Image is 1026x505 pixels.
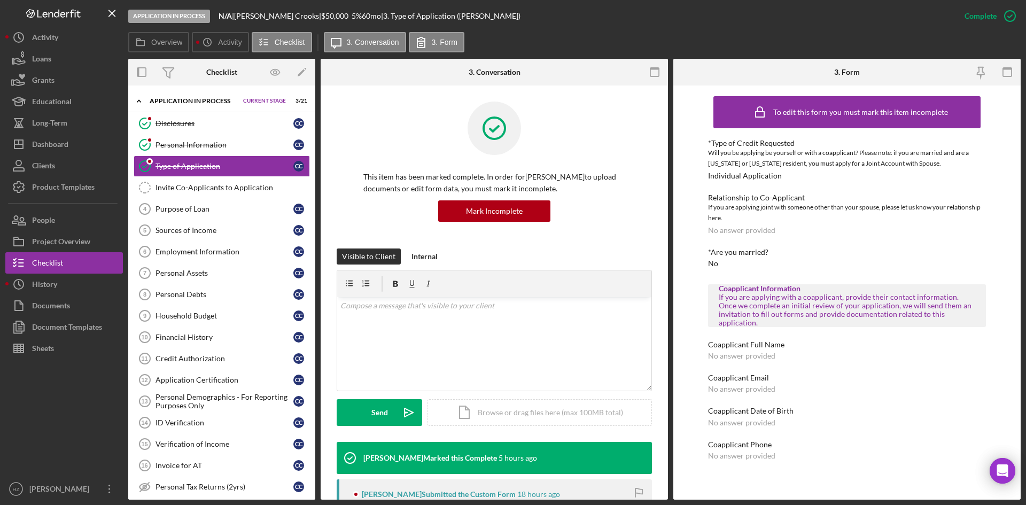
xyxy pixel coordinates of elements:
div: Grants [32,69,55,94]
div: Project Overview [32,231,90,255]
button: Overview [128,32,189,52]
div: Long-Term [32,112,67,136]
div: Coapplicant Phone [708,440,986,449]
a: Documents [5,295,123,316]
tspan: 8 [143,291,146,298]
div: Employment Information [156,247,293,256]
div: 3 / 21 [288,98,307,104]
a: 4Purpose of LoanCC [134,198,310,220]
button: Checklist [5,252,123,274]
div: ID Verification [156,418,293,427]
div: *Are you married? [708,248,986,257]
tspan: 7 [143,270,146,276]
tspan: 16 [141,462,147,469]
button: Product Templates [5,176,123,198]
div: C C [293,353,304,364]
div: C C [293,268,304,278]
div: Relationship to Co-Applicant [708,193,986,202]
a: Grants [5,69,123,91]
div: Purpose of Loan [156,205,293,213]
button: Visible to Client [337,248,401,265]
div: Application In Process [150,98,238,104]
a: Long-Term [5,112,123,134]
button: Educational [5,91,123,112]
a: Personal Tax Returns (2yrs)CC [134,476,310,498]
div: C C [293,439,304,449]
div: Disclosures [156,119,293,128]
a: 14ID VerificationCC [134,412,310,433]
div: People [32,209,55,234]
div: No answer provided [708,226,775,235]
div: Checklist [32,252,63,276]
button: Clients [5,155,123,176]
a: 13Personal Demographics - For Reporting Purposes OnlyCC [134,391,310,412]
div: Coapplicant Email [708,374,986,382]
tspan: 11 [141,355,147,362]
div: Complete [965,5,997,27]
div: Application In Process [128,10,210,23]
button: Complete [954,5,1021,27]
div: 60 mo [362,12,381,20]
tspan: 9 [143,313,146,319]
tspan: 13 [141,398,147,405]
div: History [32,274,57,298]
tspan: 6 [143,248,146,255]
tspan: 12 [141,377,147,383]
div: C C [293,204,304,214]
div: If you are applying with a coapplicant, provide their contact information. Once we complete an in... [719,293,975,327]
div: Household Budget [156,312,293,320]
a: Document Templates [5,316,123,338]
div: Coapplicant Date of Birth [708,407,986,415]
b: N/A [219,11,232,20]
a: 7Personal AssetsCC [134,262,310,284]
div: Coapplicant Full Name [708,340,986,349]
button: Send [337,399,422,426]
a: Type of ApplicationCC [134,156,310,177]
div: 3. Form [834,68,860,76]
a: Personal InformationCC [134,134,310,156]
div: C C [293,118,304,129]
div: Personal Debts [156,290,293,299]
tspan: 5 [143,227,146,234]
a: Project Overview [5,231,123,252]
button: Dashboard [5,134,123,155]
button: Loans [5,48,123,69]
div: Type of Application [156,162,293,170]
div: C C [293,246,304,257]
div: [PERSON_NAME] Submitted the Custom Form [362,490,516,499]
div: Visible to Client [342,248,395,265]
a: History [5,274,123,295]
div: Individual Application [708,172,782,180]
div: Educational [32,91,72,115]
div: C C [293,161,304,172]
div: C C [293,396,304,407]
tspan: 4 [143,206,147,212]
button: HZ[PERSON_NAME] [5,478,123,500]
a: 15Verification of IncomeCC [134,433,310,455]
div: No answer provided [708,418,775,427]
div: No answer provided [708,452,775,460]
div: Invoice for AT [156,461,293,470]
div: 5 % [352,12,362,20]
a: 8Personal DebtsCC [134,284,310,305]
label: 3. Form [432,38,457,46]
button: 3. Conversation [324,32,406,52]
div: Credit Authorization [156,354,293,363]
text: HZ [13,486,20,492]
div: Personal Demographics - For Reporting Purposes Only [156,393,293,410]
a: 9Household BudgetCC [134,305,310,327]
div: Sheets [32,338,54,362]
div: Checklist [206,68,237,76]
div: Personal Tax Returns (2yrs) [156,483,293,491]
div: Open Intercom Messenger [990,458,1015,484]
div: Invite Co-Applicants to Application [156,183,309,192]
div: No [708,259,718,268]
div: Will you be applying be yourself or with a coapplicant? Please note: if you are married and are a... [708,147,986,169]
button: People [5,209,123,231]
button: Checklist [252,32,312,52]
div: Document Templates [32,316,102,340]
tspan: 14 [141,419,148,426]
